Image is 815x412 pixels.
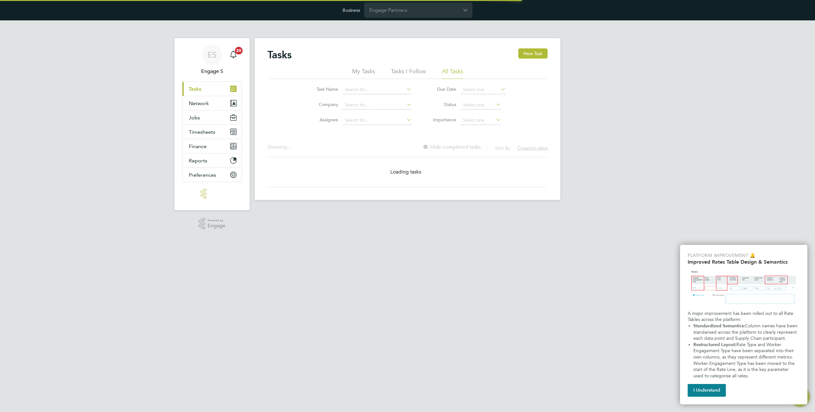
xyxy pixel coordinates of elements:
[688,252,800,259] p: Platform Improvement 🔔
[517,145,548,151] span: Creation date
[693,323,745,329] strong: Standardized Semantics:
[235,47,243,54] span: 20
[189,158,207,164] span: Reports
[189,86,201,92] span: Tasks
[189,115,200,121] span: Jobs
[688,310,800,323] p: A major improvement has been rolled out to all Rate Tables across the platform:
[461,101,501,110] input: Select one
[182,67,242,75] span: Engage S
[343,116,412,125] input: Search for...
[422,144,481,150] label: Hide completed tasks
[428,86,456,92] label: Due Date
[428,102,456,107] label: Status
[309,102,338,107] label: Company
[189,143,207,149] span: Finance
[461,116,501,125] input: Select one
[182,45,242,75] a: Go to account details
[343,101,412,110] input: Search for...
[208,218,225,223] span: Powered by
[182,82,242,96] a: Tasks
[309,86,338,92] label: Task Name
[267,144,292,151] div: Showing
[189,100,209,106] span: Network
[309,117,338,123] label: Assignee
[442,67,463,79] li: All Tasks
[287,144,291,150] span: ...
[693,342,796,379] span: Rate Type and Worker Engagement Type have been separated into their own columns, as they represen...
[189,172,216,178] span: Preferences
[189,129,215,135] span: Timesheets
[428,117,456,123] label: Importance
[495,145,510,151] label: Sort By
[208,51,216,59] span: ES
[343,85,412,94] input: Search for...
[174,38,250,210] nav: Main navigation
[688,267,800,308] img: Updated Rates Table Design & Semantics
[182,188,242,199] a: Go to home page
[680,245,807,404] div: Improved Rate Table Semantics
[461,85,506,94] input: Select one
[693,323,799,341] span: Column names have been standarised across the platform to clearly represent each data point and S...
[208,223,225,229] span: Engage
[518,48,548,59] button: New Task
[267,48,292,61] h2: Tasks
[688,259,800,265] h2: Improved Rates Table Design & Semantics
[391,67,426,79] li: Tasks I Follow
[201,188,223,199] img: engage-logo-retina.png
[688,384,726,397] button: I Understand
[390,169,422,175] span: Loading tasks
[343,7,360,13] label: Business
[352,67,375,79] li: My Tasks
[693,342,736,347] strong: Restructured Layout:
